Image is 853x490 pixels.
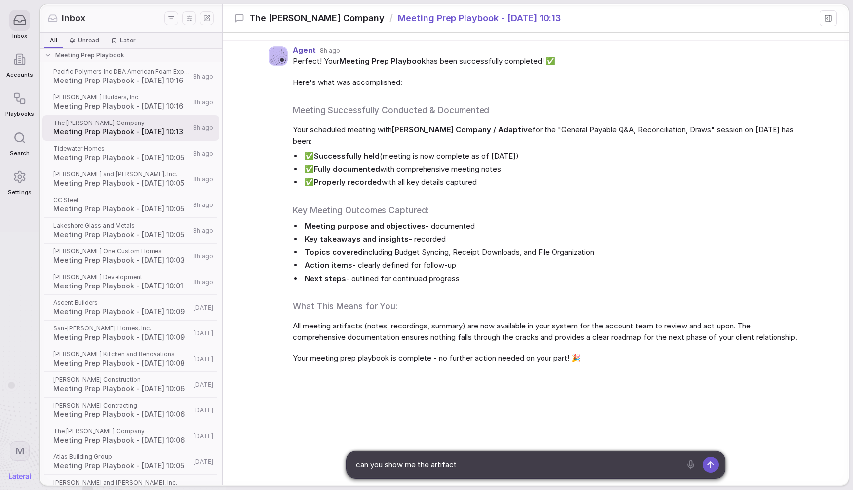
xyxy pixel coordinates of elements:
span: Meeting Prep Playbook - [DATE] 10:16 [53,101,190,111]
a: Ascent BuildersMeeting Prep Playbook - [DATE] 10:09[DATE] [42,295,219,321]
span: Perfect! Your has been successfully completed! ✅ [293,56,798,67]
strong: Properly recorded [314,177,382,187]
span: [PERSON_NAME] One Custom Homes [53,247,190,255]
span: [PERSON_NAME] and [PERSON_NAME], Inc. [53,170,190,178]
li: - clearly defined for follow-up [303,260,798,271]
li: ✅ (meeting is now complete as of [DATE]) [303,151,798,162]
a: Lakeshore Glass and MetalsMeeting Prep Playbook - [DATE] 10:058h ago [42,218,219,244]
span: Meeting Prep Playbook - [DATE] 10:06 [53,384,191,394]
a: [PERSON_NAME] and [PERSON_NAME], Inc.Meeting Prep Playbook - [DATE] 10:058h ago [42,166,219,192]
span: Playbooks [5,111,34,117]
button: Display settings [182,11,196,25]
strong: [PERSON_NAME] Company / Adaptive [392,125,532,134]
span: Unread [78,37,99,44]
span: 8h ago [193,227,213,235]
span: The [PERSON_NAME] Company [249,12,385,25]
a: CC SteelMeeting Prep Playbook - [DATE] 10:058h ago [42,192,219,218]
button: New thread [200,11,214,25]
strong: Key takeaways and insights [305,234,409,244]
h2: What This Means for You: [293,300,798,313]
span: / [389,12,393,25]
a: Atlas Building GroupMeeting Prep Playbook - [DATE] 10:05[DATE] [42,449,219,475]
a: [PERSON_NAME] ConstructionMeeting Prep Playbook - [DATE] 10:06[DATE] [42,372,219,398]
span: [DATE] [194,458,213,466]
span: Meeting Prep Playbook - [DATE] 10:08 [53,358,191,368]
img: Lateral [9,473,31,479]
span: All meeting artifacts (notes, recordings, summary) are now available in your system for the accou... [293,321,798,343]
span: Meeting Prep Playbook - [DATE] 10:05 [53,461,191,471]
span: Meeting Prep Playbook - [DATE] 10:03 [53,255,190,265]
span: [PERSON_NAME] Development [53,273,190,281]
strong: Fully documented [314,164,380,174]
span: 8h ago [320,47,340,55]
button: Filters [164,11,178,25]
a: Pacific Polymers Inc DBA American Foam ExpertsMeeting Prep Playbook - [DATE] 10:168h ago [42,64,219,89]
span: Atlas Building Group [53,453,191,461]
img: Agent avatar [269,47,287,65]
span: Meeting Prep Playbook [55,51,124,59]
span: CC Steel [53,196,190,204]
span: 8h ago [193,252,213,260]
strong: Successfully held [314,151,380,161]
a: Inbox [5,5,34,44]
span: M [15,445,25,457]
span: Lakeshore Glass and Metals [53,222,190,230]
span: 8h ago [193,124,213,132]
span: Your scheduled meeting with for the "General Payable Q&A, Reconciliation, Draws" session on [DATE... [293,124,798,147]
a: The [PERSON_NAME] CompanyMeeting Prep Playbook - [DATE] 10:138h ago [42,115,219,141]
span: 8h ago [193,73,213,81]
a: The [PERSON_NAME] CompanyMeeting Prep Playbook - [DATE] 10:06[DATE] [42,423,219,449]
span: Pacific Polymers Inc DBA American Foam Experts [53,68,190,76]
li: - outlined for continued progress [303,273,798,285]
span: Later [120,37,136,44]
a: Settings [5,162,34,201]
span: [PERSON_NAME] Kitchen and Renovations [53,350,191,358]
span: All [50,37,57,44]
a: San-[PERSON_NAME] Homes, Inc.Meeting Prep Playbook - [DATE] 10:09[DATE] [42,321,219,346]
span: [DATE] [194,329,213,337]
span: Tidewater Homes [53,145,190,153]
span: Meeting Prep Playbook - [DATE] 10:05 [53,204,190,214]
span: Meeting Prep Playbook - [DATE] 10:05 [53,230,190,240]
span: 8h ago [193,201,213,209]
li: - recorded [303,234,798,245]
a: Tidewater HomesMeeting Prep Playbook - [DATE] 10:058h ago [42,141,219,166]
li: ✅ with all key details captured [303,177,798,188]
span: Meeting Prep Playbook - [DATE] 10:09 [53,307,191,317]
span: The [PERSON_NAME] Company [53,119,190,127]
a: [PERSON_NAME] Kitchen and RenovationsMeeting Prep Playbook - [DATE] 10:08[DATE] [42,346,219,372]
strong: Next steps [305,274,346,283]
li: including Budget Syncing, Receipt Downloads, and File Organization [303,247,798,258]
span: Meeting Prep Playbook - [DATE] 10:05 [53,178,190,188]
span: Meeting Prep Playbook - [DATE] 10:16 [53,76,190,85]
span: [PERSON_NAME] Contracting [53,402,191,409]
li: - documented [303,221,798,232]
a: [PERSON_NAME] DevelopmentMeeting Prep Playbook - [DATE] 10:018h ago [42,269,219,295]
span: 8h ago [193,150,213,158]
span: [DATE] [194,407,213,414]
span: [DATE] [194,304,213,312]
span: [PERSON_NAME] Construction [53,376,191,384]
span: Meeting Prep Playbook - [DATE] 10:13 [398,12,561,25]
li: ✅ with comprehensive meeting notes [303,164,798,175]
span: Search [10,150,30,157]
span: Your meeting prep playbook is complete - no further action needed on your part! 🎉 [293,353,798,364]
strong: Action items [305,260,352,270]
span: 8h ago [193,175,213,183]
strong: Topics covered [305,247,363,257]
span: The [PERSON_NAME] Company [53,427,191,435]
span: Meeting Prep Playbook - [DATE] 10:05 [53,153,190,163]
h2: Key Meeting Outcomes Captured: [293,204,798,217]
span: [DATE] [194,355,213,363]
span: [DATE] [194,432,213,440]
span: Meeting Prep Playbook - [DATE] 10:01 [53,281,190,291]
span: Inbox [12,33,27,39]
span: Agent [293,46,316,55]
span: [PERSON_NAME] Builders, Inc. [53,93,190,101]
span: 8h ago [193,278,213,286]
span: Meeting Prep Playbook - [DATE] 10:06 [53,435,191,445]
span: Meeting Prep Playbook - [DATE] 10:13 [53,127,190,137]
span: Inbox [62,12,85,25]
span: Here's what was accomplished: [293,77,798,88]
span: Settings [8,189,31,196]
